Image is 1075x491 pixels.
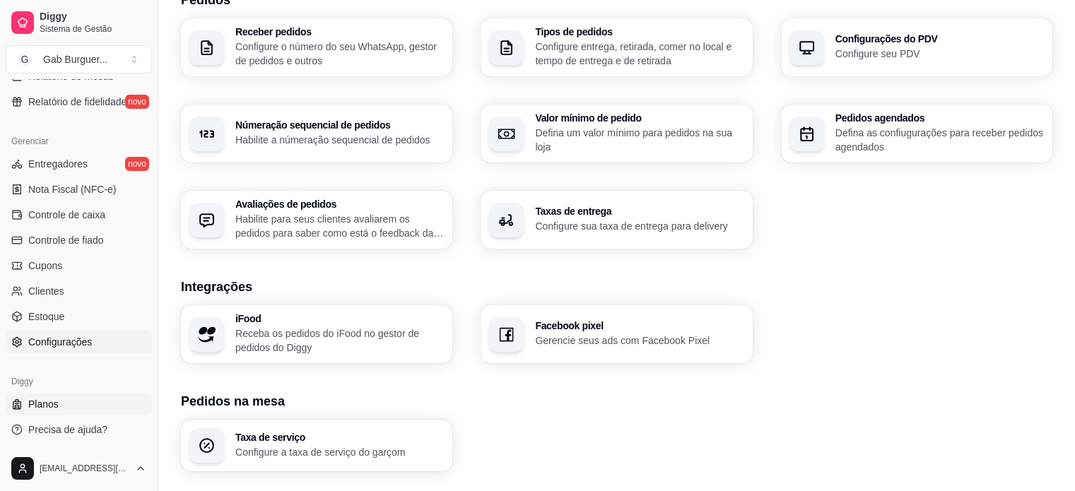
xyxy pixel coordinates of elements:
[43,52,107,66] div: Gab Burguer ...
[28,157,88,171] span: Entregadores
[235,40,444,68] p: Configure o número do seu WhatsApp, gestor de pedidos e outros
[28,233,104,247] span: Controle de fiado
[535,126,744,154] p: Defina um valor mínimo para pedidos na sua loja
[28,422,107,437] span: Precisa de ajuda?
[6,45,152,73] button: Select a team
[18,52,32,66] span: G
[235,445,444,459] p: Configure a taxa de serviço do garçom
[235,326,444,355] p: Receba os pedidos do iFood no gestor de pedidos do Diggy
[835,126,1044,154] p: Defina as confiugurações para receber pedidos agendados
[6,393,152,415] a: Planos
[481,105,752,162] button: Valor mínimo de pedidoDefina um valor mínimo para pedidos na sua loja
[40,463,129,474] span: [EMAIL_ADDRESS][DOMAIN_NAME]
[6,331,152,353] a: Configurações
[181,105,452,162] button: Númeração sequencial de pedidosHabilite a númeração sequencial de pedidos
[481,18,752,76] button: Tipos de pedidosConfigure entrega, retirada, comer no local e tempo de entrega e de retirada
[40,23,146,35] span: Sistema de Gestão
[535,333,744,348] p: Gerencie seus ads com Facebook Pixel
[781,18,1052,76] button: Configurações do PDVConfigure seu PDV
[181,18,452,76] button: Receber pedidosConfigure o número do seu WhatsApp, gestor de pedidos e outros
[6,130,152,153] div: Gerenciar
[28,182,116,196] span: Nota Fiscal (NFC-e)
[235,314,444,324] h3: iFood
[235,120,444,130] h3: Númeração sequencial de pedidos
[481,305,752,363] button: Facebook pixelGerencie seus ads com Facebook Pixel
[28,95,127,109] span: Relatório de fidelidade
[235,199,444,209] h3: Avaliações de pedidos
[6,254,152,277] a: Cupons
[535,113,744,123] h3: Valor mínimo de pedido
[181,191,452,249] button: Avaliações de pedidosHabilite para seus clientes avaliarem os pedidos para saber como está o feed...
[535,321,744,331] h3: Facebook pixel
[235,212,444,240] p: Habilite para seus clientes avaliarem os pedidos para saber como está o feedback da sua loja
[6,280,152,302] a: Clientes
[535,40,744,68] p: Configure entrega, retirada, comer no local e tempo de entrega e de retirada
[181,420,452,471] button: Taxa de serviçoConfigure a taxa de serviço do garçom
[6,305,152,328] a: Estoque
[535,219,744,233] p: Configure sua taxa de entrega para delivery
[835,34,1044,44] h3: Configurações do PDV
[28,335,92,349] span: Configurações
[6,418,152,441] a: Precisa de ajuda?
[235,432,444,442] h3: Taxa de serviço
[6,451,152,485] button: [EMAIL_ADDRESS][DOMAIN_NAME]
[6,229,152,252] a: Controle de fiado
[835,113,1044,123] h3: Pedidos agendados
[481,191,752,249] button: Taxas de entregaConfigure sua taxa de entrega para delivery
[781,105,1052,162] button: Pedidos agendadosDefina as confiugurações para receber pedidos agendados
[181,305,452,363] button: iFoodReceba os pedidos do iFood no gestor de pedidos do Diggy
[6,90,152,113] a: Relatório de fidelidadenovo
[6,6,152,40] a: DiggySistema de Gestão
[835,47,1044,61] p: Configure seu PDV
[235,27,444,37] h3: Receber pedidos
[6,203,152,226] a: Controle de caixa
[235,133,444,147] p: Habilite a númeração sequencial de pedidos
[6,178,152,201] a: Nota Fiscal (NFC-e)
[40,11,146,23] span: Diggy
[181,391,1052,411] h3: Pedidos na mesa
[181,277,1052,297] h3: Integrações
[28,309,64,324] span: Estoque
[6,370,152,393] div: Diggy
[28,208,105,222] span: Controle de caixa
[28,397,59,411] span: Planos
[535,206,744,216] h3: Taxas de entrega
[28,284,64,298] span: Clientes
[535,27,744,37] h3: Tipos de pedidos
[6,153,152,175] a: Entregadoresnovo
[28,259,62,273] span: Cupons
